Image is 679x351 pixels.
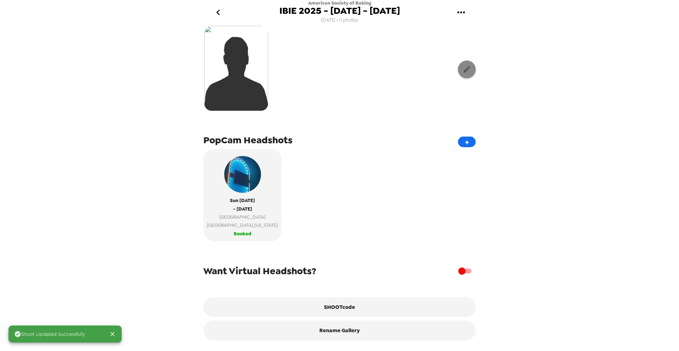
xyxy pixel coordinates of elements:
[449,1,472,24] button: gallery menu
[207,1,230,24] button: go back
[203,134,292,146] span: PopCam Headshots
[203,321,476,340] button: Rename Gallery
[224,156,261,193] img: popcam example
[203,297,476,317] button: SHOOTcode
[203,265,316,277] span: Want Virtual Headshots?
[203,149,282,241] button: popcam exampleSun [DATE]- [DATE][GEOGRAPHIC_DATA][GEOGRAPHIC_DATA],[US_STATE]Booked
[14,330,85,338] span: Shoot Updated Successfully
[234,230,251,238] span: Booked
[279,6,400,16] span: IBIE 2025 - [DATE] - [DATE]
[233,205,252,213] span: - [DATE]
[204,26,268,111] img: silhouette
[230,196,255,205] span: Sun [DATE]
[321,16,358,25] span: [DATE] • 0 photos
[458,137,476,147] button: +
[207,213,278,221] span: [GEOGRAPHIC_DATA]
[106,328,119,340] button: Close
[207,221,278,229] span: [GEOGRAPHIC_DATA] , [US_STATE]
